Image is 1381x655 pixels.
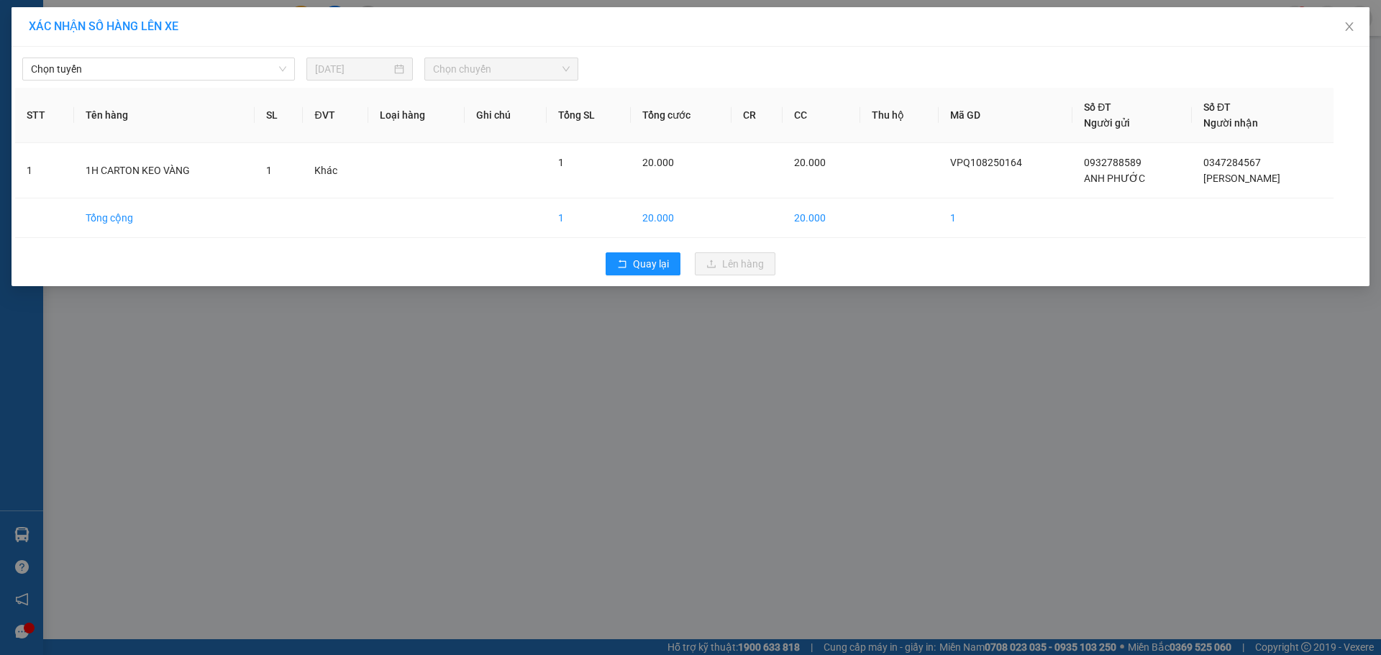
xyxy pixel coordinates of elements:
[433,58,570,80] span: Chọn chuyến
[695,252,775,275] button: uploadLên hàng
[950,157,1022,168] span: VPQ108250164
[189,101,244,127] span: VPBR
[303,143,368,198] td: Khác
[547,88,631,143] th: Tổng SL
[939,88,1073,143] th: Mã GD
[255,88,304,143] th: SL
[783,198,860,238] td: 20.000
[12,99,158,116] div: ANH PHƯỚC
[1344,21,1355,32] span: close
[1203,173,1280,184] span: [PERSON_NAME]
[15,88,74,143] th: STT
[794,157,826,168] span: 20.000
[642,157,674,168] span: 20.000
[368,88,465,143] th: Loại hàng
[631,198,731,238] td: 20.000
[547,198,631,238] td: 1
[168,14,203,29] span: Nhận:
[1084,101,1111,113] span: Số ĐT
[558,157,564,168] span: 1
[860,88,939,143] th: Thu hộ
[1203,117,1258,129] span: Người nhận
[1084,117,1130,129] span: Người gửi
[168,12,284,64] div: VP 36 [PERSON_NAME] - Bà Rịa
[606,252,680,275] button: rollbackQuay lại
[939,198,1073,238] td: 1
[168,64,284,81] div: [PERSON_NAME]
[266,165,272,176] span: 1
[315,61,391,77] input: 15/08/2025
[74,88,254,143] th: Tên hàng
[74,198,254,238] td: Tổng cộng
[1203,101,1231,113] span: Số ĐT
[783,88,860,143] th: CC
[168,81,284,101] div: 0347284567
[1084,157,1141,168] span: 0932788589
[12,14,35,29] span: Gửi:
[15,143,74,198] td: 1
[1203,157,1261,168] span: 0347284567
[31,58,286,80] span: Chọn tuyến
[303,88,368,143] th: ĐVT
[1329,7,1369,47] button: Close
[633,256,669,272] span: Quay lại
[12,12,158,99] div: VP 18 [PERSON_NAME][GEOGRAPHIC_DATA] - [GEOGRAPHIC_DATA]
[1084,173,1145,184] span: ANH PHƯỚC
[631,88,731,143] th: Tổng cước
[617,259,627,270] span: rollback
[29,19,178,33] span: XÁC NHẬN SỐ HÀNG LÊN XE
[731,88,783,143] th: CR
[74,143,254,198] td: 1H CARTON KEO VÀNG
[465,88,546,143] th: Ghi chú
